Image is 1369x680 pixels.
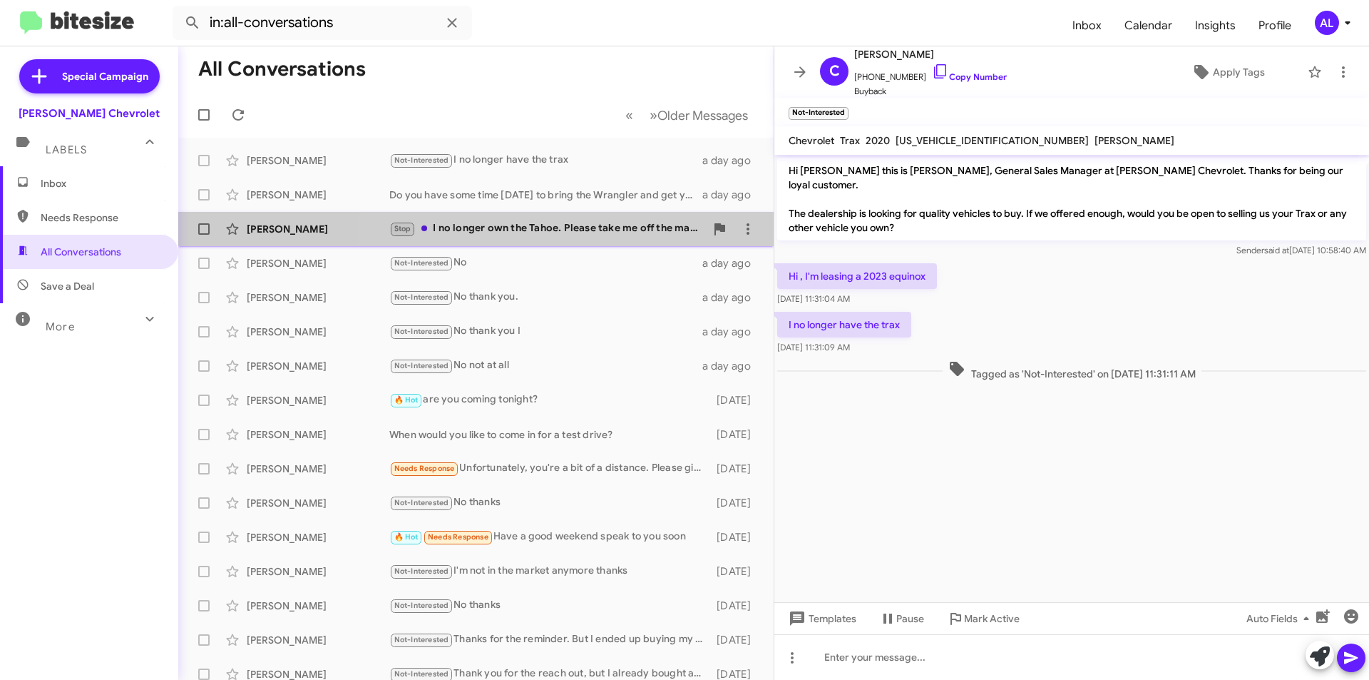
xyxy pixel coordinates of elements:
[1061,5,1113,46] a: Inbox
[247,290,389,305] div: [PERSON_NAME]
[702,153,762,168] div: a day ago
[247,325,389,339] div: [PERSON_NAME]
[1236,245,1366,255] span: Sender [DATE] 10:58:40 AM
[1303,11,1353,35] button: AL
[702,359,762,373] div: a day ago
[394,635,449,644] span: Not-Interested
[1246,606,1315,631] span: Auto Fields
[247,530,389,544] div: [PERSON_NAME]
[389,188,702,202] div: Do you have some time [DATE] to bring the Wrangler and get you a quick appraisal?
[394,327,449,336] span: Not-Interested
[247,256,389,270] div: [PERSON_NAME]
[389,494,709,511] div: No thanks
[389,152,702,168] div: I no longer have the trax
[1184,5,1247,46] a: Insights
[389,597,709,614] div: No thanks
[774,606,868,631] button: Templates
[394,361,449,370] span: Not-Interested
[777,263,937,289] p: Hi , I'm leasing a 2023 equinox
[840,134,860,147] span: Trax
[247,359,389,373] div: [PERSON_NAME]
[702,290,762,305] div: a day ago
[777,342,850,352] span: [DATE] 11:31:09 AM
[657,108,748,123] span: Older Messages
[394,224,411,233] span: Stop
[428,532,488,542] span: Needs Response
[709,530,762,544] div: [DATE]
[394,258,449,268] span: Not-Interested
[777,158,1366,240] p: Hi [PERSON_NAME] this is [PERSON_NAME], General Sales Manager at [PERSON_NAME] Chevrolet. Thanks ...
[932,71,1007,82] a: Copy Number
[702,325,762,339] div: a day ago
[389,563,709,579] div: I'm not in the market anymore thanks
[247,633,389,647] div: [PERSON_NAME]
[1315,11,1339,35] div: AL
[786,606,856,631] span: Templates
[1213,59,1265,85] span: Apply Tags
[854,63,1007,84] span: [PHONE_NUMBER]
[247,462,389,476] div: [PERSON_NAME]
[46,143,87,156] span: Labels
[198,58,366,81] h1: All Conversations
[964,606,1020,631] span: Mark Active
[702,256,762,270] div: a day ago
[709,633,762,647] div: [DATE]
[1154,59,1301,85] button: Apply Tags
[389,460,709,477] div: Unfortunately, you're a bit of a distance. Please give me more information on the car if possible...
[1235,606,1326,631] button: Auto Fields
[617,101,642,130] button: Previous
[777,312,911,338] p: I no longer have the trax
[41,245,121,259] span: All Conversations
[394,601,449,610] span: Not-Interested
[19,106,160,121] div: [PERSON_NAME] Chevrolet
[1264,245,1289,255] span: said at
[625,106,633,124] span: «
[702,188,762,202] div: a day ago
[854,84,1007,98] span: Buyback
[389,392,709,408] div: are you coming tonight?
[247,188,389,202] div: [PERSON_NAME]
[709,599,762,613] div: [DATE]
[389,427,709,442] div: When would you like to come in for a test drive?
[789,107,848,120] small: Not-Interested
[247,153,389,168] div: [PERSON_NAME]
[709,496,762,510] div: [DATE]
[866,134,890,147] span: 2020
[789,134,834,147] span: Chevrolet
[896,134,1089,147] span: [US_VEHICLE_IDENTIFICATION_NUMBER]
[709,462,762,476] div: [DATE]
[868,606,935,631] button: Pause
[394,669,449,679] span: Not-Interested
[389,323,702,340] div: No thank you I
[394,567,449,576] span: Not-Interested
[389,289,702,305] div: No thank you.
[394,293,449,302] span: Not-Interested
[41,210,162,225] span: Needs Response
[173,6,472,40] input: Search
[943,360,1201,381] span: Tagged as 'Not-Interested' on [DATE] 11:31:11 AM
[617,101,757,130] nav: Page navigation example
[19,59,160,93] a: Special Campaign
[389,631,709,648] div: Thanks for the reminder. But I ended up buying my leased Cherokee from Dover Dodge. 😃
[247,599,389,613] div: [PERSON_NAME]
[709,564,762,579] div: [DATE]
[389,529,709,545] div: Have a good weekend speak to you soon
[935,606,1031,631] button: Mark Active
[247,393,389,407] div: [PERSON_NAME]
[1247,5,1303,46] a: Profile
[394,156,449,165] span: Not-Interested
[394,395,419,405] span: 🔥 Hot
[247,496,389,510] div: [PERSON_NAME]
[829,60,840,83] span: C
[41,279,94,293] span: Save a Deal
[389,357,702,374] div: No not at all
[41,176,162,191] span: Inbox
[650,106,657,124] span: »
[46,320,75,333] span: More
[394,532,419,542] span: 🔥 Hot
[896,606,924,631] span: Pause
[62,69,148,83] span: Special Campaign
